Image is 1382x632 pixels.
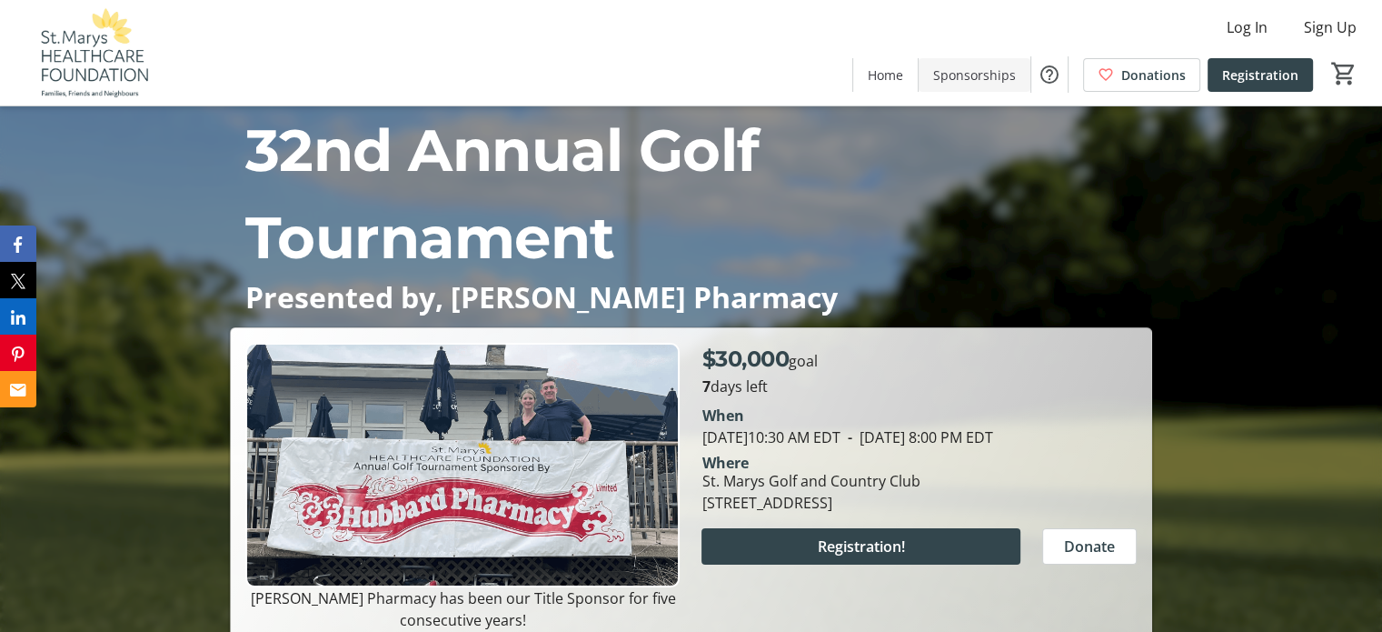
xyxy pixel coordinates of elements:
[1222,65,1298,85] span: Registration
[701,346,789,372] span: $30,000
[701,456,748,470] div: Where
[840,427,859,447] span: -
[1064,536,1115,557] span: Donate
[244,281,1137,313] p: Presented by, [PERSON_NAME] Pharmacy
[919,58,1030,92] a: Sponsorships
[868,65,903,85] span: Home
[701,376,710,396] span: 7
[1031,56,1068,93] button: Help
[853,58,918,92] a: Home
[701,376,1136,397] p: days left
[933,65,1016,85] span: Sponsorships
[245,343,680,587] img: Campaign CTA Media Photo
[701,492,920,514] div: [STREET_ADDRESS]
[1208,58,1313,92] a: Registration
[701,528,1019,565] button: Registration!
[11,7,173,98] img: St. Marys Healthcare Foundation's Logo
[244,106,1137,281] p: 32nd Annual Golf Tournament
[701,427,840,447] span: [DATE] 10:30 AM EDT
[1042,528,1137,565] button: Donate
[1083,58,1200,92] a: Donations
[1227,16,1268,38] span: Log In
[701,343,818,376] p: goal
[245,587,680,631] p: [PERSON_NAME] Pharmacy has been our Title Sponsor for five consecutive years!
[701,405,743,426] div: When
[1212,13,1282,42] button: Log In
[840,427,992,447] span: [DATE] 8:00 PM EDT
[817,536,904,557] span: Registration!
[701,470,920,492] div: St. Marys Golf and Country Club
[1327,57,1360,90] button: Cart
[1289,13,1371,42] button: Sign Up
[1304,16,1357,38] span: Sign Up
[1121,65,1186,85] span: Donations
